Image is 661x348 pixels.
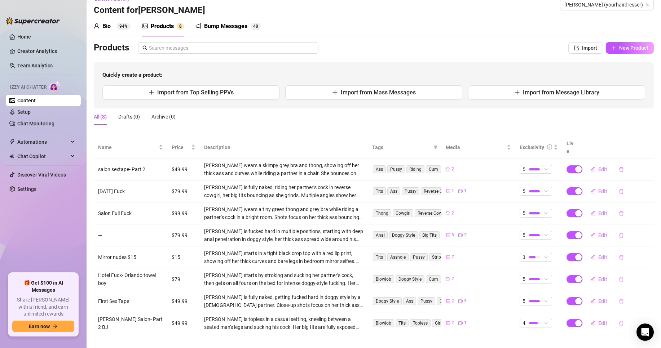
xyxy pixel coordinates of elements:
[396,319,409,327] span: Tits
[94,224,167,246] td: —
[451,254,454,260] span: 7
[619,45,648,51] span: New Product
[94,312,167,334] td: [PERSON_NAME] Salon- Part 2 BJ
[426,165,441,173] span: Cum
[432,142,439,153] span: filter
[373,297,402,305] span: Doggy Style
[116,23,131,30] sup: 94%
[167,224,200,246] td: $79.99
[613,251,630,263] button: delete
[387,253,409,261] span: Asshole
[441,137,515,159] th: Media
[167,246,200,268] td: $15
[464,188,467,195] span: 1
[204,249,363,265] div: [PERSON_NAME] starts in a tight black crop top with a red lip print, showing off her thick curves...
[451,276,454,282] span: 2
[451,298,454,304] span: 2
[432,319,459,327] span: Girl on Boy
[396,275,424,283] span: Doggy Style
[426,275,441,283] span: Cum
[12,280,74,294] span: 🎁 Get $100 in AI Messages
[167,312,200,334] td: $49.99
[204,22,247,31] div: Bump Messages
[451,210,454,217] span: 2
[585,186,613,197] button: Edit
[523,253,525,261] span: 3
[451,188,454,195] span: 1
[102,22,111,31] div: Bio
[585,317,613,329] button: Edit
[204,315,363,331] div: [PERSON_NAME] is topless in a casual setting, kneeling between a seated man's legs and sucking hi...
[410,319,431,327] span: Topless
[613,164,630,175] button: delete
[636,324,654,341] div: Open Intercom Messenger
[17,121,54,126] a: Chat Monitoring
[204,183,363,199] div: [PERSON_NAME] is fully naked, riding her partner’s cock in reverse cowgirl, her big tits bouncing...
[585,229,613,241] button: Edit
[149,89,154,95] span: plus
[17,109,31,115] a: Setup
[645,3,650,7] span: team
[437,297,452,305] span: Cum
[157,89,234,96] span: Import from Top Selling PPVs
[415,209,451,217] span: Reverse Cowgirl
[446,189,450,193] span: picture
[611,45,616,50] span: plus
[94,246,167,268] td: Mirror nudes $15
[433,145,438,150] span: filter
[9,154,14,159] img: Chat Copilot
[419,231,440,239] span: Big Tits
[590,298,595,303] span: edit
[204,293,363,309] div: [PERSON_NAME] is fully naked, getting fucked hard in doggy style by a [DEMOGRAPHIC_DATA] partner....
[373,253,386,261] span: Tits
[619,277,624,282] span: delete
[429,253,453,261] span: Stripping
[598,298,607,304] span: Edit
[179,24,182,29] span: 8
[568,42,603,54] button: Import
[590,166,595,171] span: edit
[598,188,607,194] span: Edit
[590,254,595,259] span: edit
[464,298,467,304] span: 3
[17,98,36,103] a: Content
[167,180,200,202] td: $79.99
[373,275,394,283] span: Blowjob
[389,231,418,239] span: Doggy Style
[98,143,157,151] span: Name
[619,167,624,172] span: delete
[418,297,435,305] span: Pussy
[17,34,31,40] a: Home
[619,321,624,326] span: delete
[151,113,176,121] div: Archive (0)
[619,255,624,260] span: delete
[341,89,416,96] span: Import from Mass Messages
[250,23,261,30] sup: 48
[167,137,200,159] th: Price
[585,273,613,285] button: Edit
[446,299,450,303] span: picture
[468,85,645,100] button: Import from Message Library
[520,143,544,151] div: Exclusivity
[613,186,630,197] button: delete
[590,188,595,193] span: edit
[94,137,167,159] th: Name
[332,89,338,95] span: plus
[167,159,200,180] td: $49.99
[613,273,630,285] button: delete
[613,229,630,241] button: delete
[10,84,47,91] span: Izzy AI Chatter
[94,159,167,180] td: salon sextape- Part 2
[373,209,391,217] span: Thong
[523,187,525,195] span: 5
[410,253,428,261] span: Pussy
[619,211,624,216] span: delete
[446,167,450,171] span: video-camera
[17,136,69,148] span: Automations
[256,24,258,29] span: 8
[94,42,129,54] h3: Products
[102,72,162,78] strong: Quickly create a product:
[598,320,607,326] span: Edit
[94,202,167,224] td: Salon Full Fuck
[464,232,467,238] span: 2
